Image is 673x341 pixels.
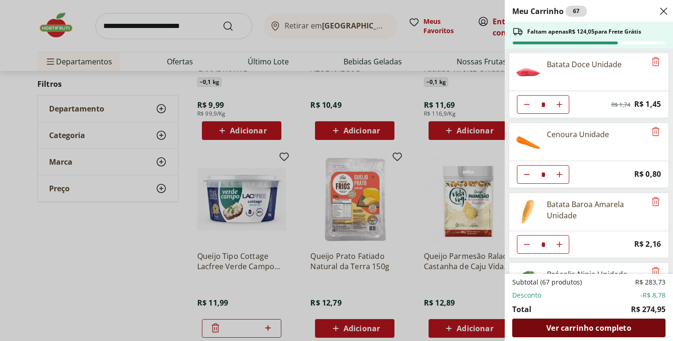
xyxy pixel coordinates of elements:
button: Remove [650,266,661,278]
span: R$ 0,80 [634,168,661,181]
img: Batata Doce Unidade [515,59,541,85]
span: Subtotal (67 produtos) [512,278,582,287]
a: Ver carrinho completo [512,319,666,337]
img: Batata Baroa Amarela Unidade [515,199,541,225]
button: Remove [650,196,661,208]
span: Total [512,304,531,315]
button: Diminuir Quantidade [517,165,536,184]
div: Batata Doce Unidade [547,59,622,70]
span: R$ 1,74 [611,101,630,109]
span: R$ 283,73 [635,278,666,287]
span: Desconto [512,291,541,300]
span: -R$ 8,78 [640,291,666,300]
button: Diminuir Quantidade [517,235,536,254]
div: Batata Baroa Amarela Unidade [547,199,646,221]
input: Quantidade Atual [536,236,550,253]
button: Diminuir Quantidade [517,95,536,114]
input: Quantidade Atual [536,166,550,183]
span: R$ 2,16 [634,238,661,251]
div: Brócolis Ninja Unidade [547,269,627,280]
button: Aumentar Quantidade [550,95,569,114]
h2: Meu Carrinho [512,6,587,17]
button: Remove [650,126,661,138]
span: R$ 1,45 [634,98,661,111]
button: Aumentar Quantidade [550,165,569,184]
div: Cenoura Unidade [547,129,609,140]
button: Aumentar Quantidade [550,235,569,254]
span: Faltam apenas R$ 124,05 para Frete Grátis [527,28,641,35]
div: 67 [566,6,587,17]
button: Remove [650,56,661,68]
img: Cenoura Unidade [515,129,541,155]
span: Ver carrinho completo [546,324,631,332]
input: Quantidade Atual [536,96,550,113]
img: Brócolis Ninja Unidade [515,269,541,295]
span: R$ 274,95 [631,304,666,315]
